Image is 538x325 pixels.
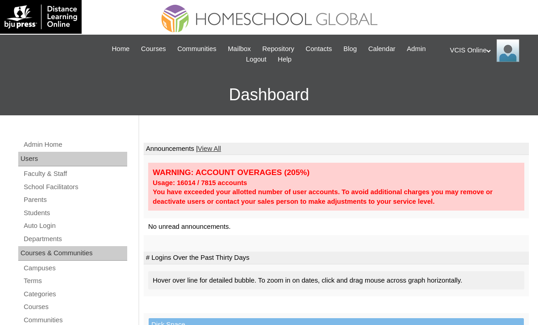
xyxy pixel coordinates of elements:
[402,44,430,54] a: Admin
[198,145,221,152] a: View All
[301,44,336,54] a: Contacts
[5,74,533,115] h3: Dashboard
[144,143,529,155] td: Announcements |
[144,252,529,264] td: # Logins Over the Past Thirty Days
[223,44,256,54] a: Mailbox
[339,44,361,54] a: Blog
[241,54,271,65] a: Logout
[228,44,251,54] span: Mailbox
[23,207,127,219] a: Students
[23,168,127,180] a: Faculty & Staff
[364,44,400,54] a: Calendar
[23,139,127,150] a: Admin Home
[107,44,134,54] a: Home
[258,44,299,54] a: Repository
[23,194,127,206] a: Parents
[23,181,127,193] a: School Facilitators
[5,5,77,29] img: logo-white.png
[153,179,247,186] strong: Usage: 16014 / 7815 accounts
[18,152,127,166] div: Users
[173,44,221,54] a: Communities
[278,54,291,65] span: Help
[23,275,127,287] a: Terms
[136,44,171,54] a: Courses
[148,271,524,290] div: Hover over line for detailed bubble. To zoom in on dates, click and drag mouse across graph horiz...
[144,218,529,235] td: No unread announcements.
[141,44,166,54] span: Courses
[262,44,294,54] span: Repository
[343,44,357,54] span: Blog
[305,44,332,54] span: Contacts
[23,263,127,274] a: Campuses
[368,44,395,54] span: Calendar
[177,44,217,54] span: Communities
[450,39,529,62] div: VCIS Online
[246,54,266,65] span: Logout
[497,39,519,62] img: VCIS Online Admin
[153,187,520,206] div: You have exceeded your allotted number of user accounts. To avoid additional charges you may remo...
[112,44,129,54] span: Home
[273,54,296,65] a: Help
[407,44,426,54] span: Admin
[18,246,127,261] div: Courses & Communities
[23,233,127,245] a: Departments
[23,289,127,300] a: Categories
[23,220,127,232] a: Auto Login
[153,167,520,178] div: WARNING: ACCOUNT OVERAGES (205%)
[23,301,127,313] a: Courses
